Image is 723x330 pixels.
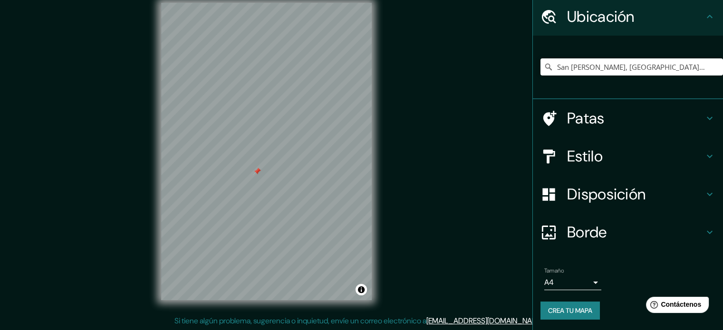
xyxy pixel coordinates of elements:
font: Patas [567,108,605,128]
font: Estilo [567,146,603,166]
font: Disposición [567,184,646,204]
font: Crea tu mapa [548,306,592,315]
font: Tamaño [544,267,564,274]
div: Estilo [533,137,723,175]
iframe: Lanzador de widgets de ayuda [638,293,713,320]
font: Ubicación [567,7,635,27]
button: Activar o desactivar atribución [356,284,367,295]
button: Crea tu mapa [540,302,600,320]
div: Patas [533,99,723,137]
a: [EMAIL_ADDRESS][DOMAIN_NAME] [426,316,544,326]
font: A4 [544,277,554,287]
div: A4 [544,275,601,290]
canvas: Mapa [161,3,372,300]
div: Disposición [533,175,723,213]
font: Borde [567,222,607,242]
font: Si tiene algún problema, sugerencia o inquietud, envíe un correo electrónico a [174,316,426,326]
input: Elige tu ciudad o zona [540,58,723,75]
div: Borde [533,213,723,251]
